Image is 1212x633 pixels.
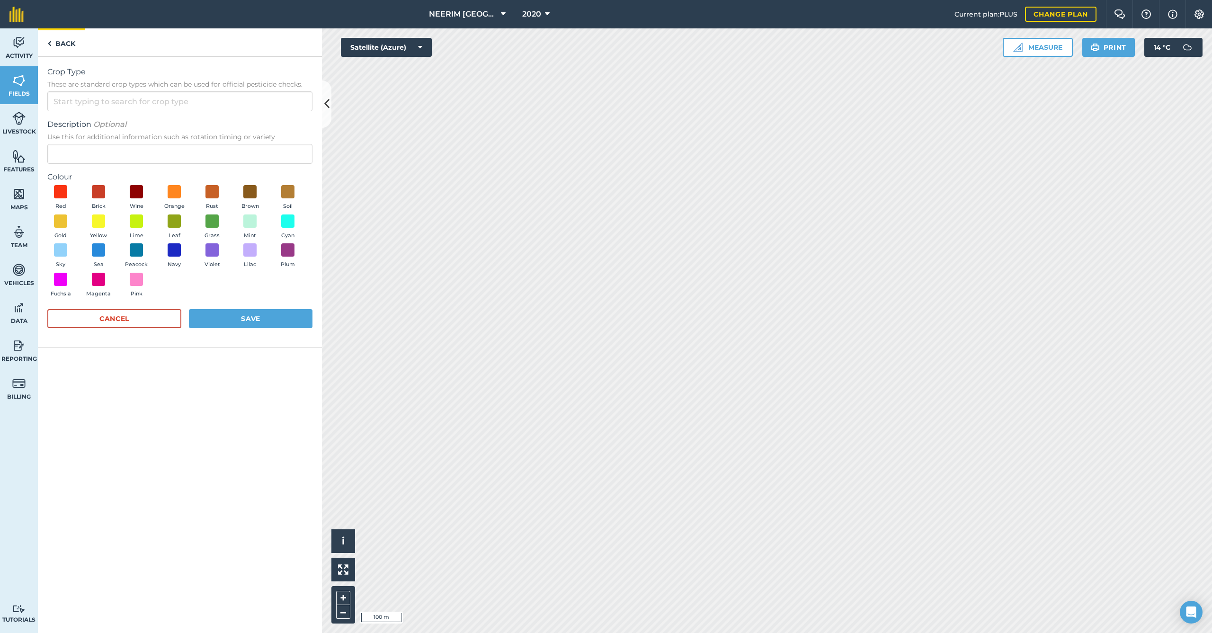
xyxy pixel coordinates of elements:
[12,605,26,614] img: svg+xml;base64,PD94bWwgdmVyc2lvbj0iMS4wIiBlbmNvZGluZz0idXRmLTgiPz4KPCEtLSBHZW5lcmF0b3I6IEFkb2JlIE...
[169,232,180,240] span: Leaf
[12,149,26,163] img: svg+xml;base64,PHN2ZyB4bWxucz0iaHR0cDovL3d3dy53My5vcmcvMjAwMC9zdmciIHdpZHRoPSI1NiIgaGVpZ2h0PSI2MC...
[86,290,111,298] span: Magenta
[275,214,301,240] button: Cyan
[130,232,143,240] span: Lime
[1003,38,1073,57] button: Measure
[47,66,312,78] span: Crop Type
[161,243,187,269] button: Navy
[275,185,301,211] button: Soil
[85,185,112,211] button: Brick
[161,214,187,240] button: Leaf
[283,202,293,211] span: Soil
[123,273,150,298] button: Pink
[47,38,52,49] img: svg+xml;base64,PHN2ZyB4bWxucz0iaHR0cDovL3d3dy53My5vcmcvMjAwMC9zdmciIHdpZHRoPSI5IiBoZWlnaHQ9IjI0Ii...
[1154,38,1170,57] span: 14 ° C
[164,202,185,211] span: Orange
[1194,9,1205,19] img: A cog icon
[237,214,263,240] button: Mint
[244,232,256,240] span: Mint
[90,232,107,240] span: Yellow
[94,260,104,269] span: Sea
[336,605,350,619] button: –
[161,185,187,211] button: Orange
[281,260,295,269] span: Plum
[275,243,301,269] button: Plum
[244,260,256,269] span: Lilac
[55,202,66,211] span: Red
[342,535,345,547] span: i
[12,301,26,315] img: svg+xml;base64,PD94bWwgdmVyc2lvbj0iMS4wIiBlbmNvZGluZz0idXRmLTgiPz4KPCEtLSBHZW5lcmF0b3I6IEFkb2JlIE...
[522,9,541,20] span: 2020
[12,225,26,239] img: svg+xml;base64,PD94bWwgdmVyc2lvbj0iMS4wIiBlbmNvZGluZz0idXRmLTgiPz4KPCEtLSBHZW5lcmF0b3I6IEFkb2JlIE...
[47,243,74,269] button: Sky
[47,273,74,298] button: Fuchsia
[338,564,348,575] img: Four arrows, one pointing top left, one top right, one bottom right and the last bottom left
[1082,38,1135,57] button: Print
[125,260,148,269] span: Peacock
[12,339,26,353] img: svg+xml;base64,PD94bWwgdmVyc2lvbj0iMS4wIiBlbmNvZGluZz0idXRmLTgiPz4KPCEtLSBHZW5lcmF0b3I6IEFkb2JlIE...
[336,591,350,605] button: +
[1114,9,1125,19] img: Two speech bubbles overlapping with the left bubble in the forefront
[1144,38,1203,57] button: 14 °C
[206,202,218,211] span: Rust
[85,243,112,269] button: Sea
[237,243,263,269] button: Lilac
[47,214,74,240] button: Gold
[12,36,26,50] img: svg+xml;base64,PD94bWwgdmVyc2lvbj0iMS4wIiBlbmNvZGluZz0idXRmLTgiPz4KPCEtLSBHZW5lcmF0b3I6IEFkb2JlIE...
[429,9,497,20] span: NEERIM [GEOGRAPHIC_DATA]
[12,263,26,277] img: svg+xml;base64,PD94bWwgdmVyc2lvbj0iMS4wIiBlbmNvZGluZz0idXRmLTgiPz4KPCEtLSBHZW5lcmF0b3I6IEFkb2JlIE...
[130,202,143,211] span: Wine
[199,214,225,240] button: Grass
[92,202,106,211] span: Brick
[199,243,225,269] button: Violet
[131,290,143,298] span: Pink
[205,260,220,269] span: Violet
[56,260,65,269] span: Sky
[1091,42,1100,53] img: svg+xml;base64,PHN2ZyB4bWxucz0iaHR0cDovL3d3dy53My5vcmcvMjAwMC9zdmciIHdpZHRoPSIxOSIgaGVpZ2h0PSIyNC...
[47,132,312,142] span: Use this for additional information such as rotation timing or variety
[12,187,26,201] img: svg+xml;base64,PHN2ZyB4bWxucz0iaHR0cDovL3d3dy53My5vcmcvMjAwMC9zdmciIHdpZHRoPSI1NiIgaGVpZ2h0PSI2MC...
[168,260,181,269] span: Navy
[47,171,312,183] label: Colour
[954,9,1017,19] span: Current plan : PLUS
[1180,601,1203,624] div: Open Intercom Messenger
[47,91,312,111] input: Start typing to search for crop type
[12,73,26,88] img: svg+xml;base64,PHN2ZyB4bWxucz0iaHR0cDovL3d3dy53My5vcmcvMjAwMC9zdmciIHdpZHRoPSI1NiIgaGVpZ2h0PSI2MC...
[85,214,112,240] button: Yellow
[341,38,432,57] button: Satellite (Azure)
[47,309,181,328] button: Cancel
[93,120,126,129] em: Optional
[1168,9,1177,20] img: svg+xml;base64,PHN2ZyB4bWxucz0iaHR0cDovL3d3dy53My5vcmcvMjAwMC9zdmciIHdpZHRoPSIxNyIgaGVpZ2h0PSIxNy...
[199,185,225,211] button: Rust
[54,232,67,240] span: Gold
[1025,7,1096,22] a: Change plan
[85,273,112,298] button: Magenta
[47,80,312,89] span: These are standard crop types which can be used for official pesticide checks.
[123,243,150,269] button: Peacock
[123,185,150,211] button: Wine
[9,7,24,22] img: fieldmargin Logo
[241,202,259,211] span: Brown
[1013,43,1023,52] img: Ruler icon
[237,185,263,211] button: Brown
[47,119,312,130] span: Description
[281,232,294,240] span: Cyan
[1178,38,1197,57] img: svg+xml;base64,PD94bWwgdmVyc2lvbj0iMS4wIiBlbmNvZGluZz0idXRmLTgiPz4KPCEtLSBHZW5lcmF0b3I6IEFkb2JlIE...
[51,290,71,298] span: Fuchsia
[12,111,26,125] img: svg+xml;base64,PD94bWwgdmVyc2lvbj0iMS4wIiBlbmNvZGluZz0idXRmLTgiPz4KPCEtLSBHZW5lcmF0b3I6IEFkb2JlIE...
[189,309,312,328] button: Save
[12,376,26,391] img: svg+xml;base64,PD94bWwgdmVyc2lvbj0iMS4wIiBlbmNvZGluZz0idXRmLTgiPz4KPCEtLSBHZW5lcmF0b3I6IEFkb2JlIE...
[1141,9,1152,19] img: A question mark icon
[38,28,85,56] a: Back
[123,214,150,240] button: Lime
[205,232,220,240] span: Grass
[331,529,355,553] button: i
[47,185,74,211] button: Red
